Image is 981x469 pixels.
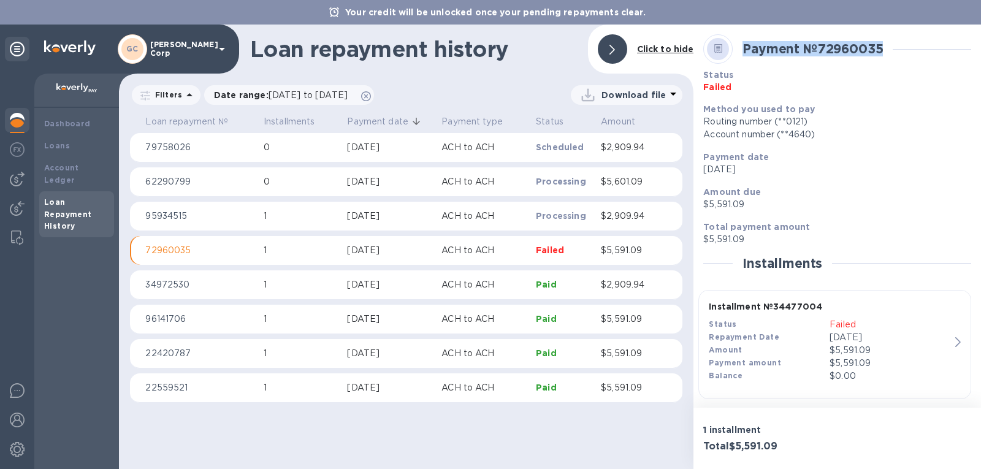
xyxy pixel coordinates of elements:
[347,175,432,188] div: [DATE]
[145,141,254,154] p: 79758026
[264,115,331,128] span: Installments
[703,441,832,452] h3: Total $5,591.09
[703,233,971,246] p: $5,591.09
[830,318,950,331] p: Failed
[347,141,432,154] div: [DATE]
[264,244,338,257] p: 1
[44,119,91,128] b: Dashboard
[145,115,244,128] span: Loan repayment №
[345,7,646,17] b: Your credit will be unlocked once your pending repayments clear.
[703,163,971,176] p: [DATE]
[742,256,822,271] h2: Installments
[441,278,526,291] p: ACH to ACH
[601,175,656,188] p: $5,601.09
[637,44,694,54] b: Click to hide
[830,331,950,344] p: [DATE]
[536,244,591,256] p: Failed
[830,357,950,370] p: $5,591.09
[347,313,432,326] div: [DATE]
[441,141,526,154] p: ACH to ACH
[601,347,656,360] p: $5,591.09
[347,244,432,257] div: [DATE]
[441,244,526,257] p: ACH to ACH
[264,347,338,360] p: 1
[264,313,338,326] p: 1
[709,345,742,354] b: Amount
[703,187,761,197] b: Amount due
[347,210,432,223] div: [DATE]
[44,141,70,150] b: Loans
[536,278,591,291] p: Paid
[150,40,212,58] p: [PERSON_NAME] Corp
[264,278,338,291] p: 1
[698,290,971,399] button: Installment №34477004StatusFailedRepayment Date[DATE]Amount$5,591.09Payment amount$5,591.09Balanc...
[214,89,354,101] p: Date range :
[703,81,971,93] p: Failed
[264,115,315,128] p: Installments
[536,381,591,394] p: Paid
[441,347,526,360] p: ACH to ACH
[601,115,635,128] p: Amount
[536,115,563,128] p: Status
[145,175,254,188] p: 62290799
[601,89,666,101] p: Download file
[601,278,656,291] p: $2,909.94
[536,210,591,222] p: Processing
[204,85,374,105] div: Date range:[DATE] to [DATE]
[709,302,822,311] b: Installment № 34477004
[44,40,96,55] img: Logo
[145,381,254,394] p: 22559521
[5,37,29,61] div: Unpin categories
[10,142,25,157] img: Foreign exchange
[536,313,591,325] p: Paid
[536,141,591,153] p: Scheduled
[150,90,182,100] p: Filters
[441,115,519,128] span: Payment type
[703,115,971,128] div: Routing number (**0121)
[145,347,254,360] p: 22420787
[145,210,254,223] p: 95934515
[703,128,971,141] div: Account number (**4640)
[601,141,656,154] p: $2,909.94
[145,313,254,326] p: 96141706
[441,210,526,223] p: ACH to ACH
[703,104,815,114] b: Method you used to pay
[441,175,526,188] p: ACH to ACH
[264,175,338,188] p: 0
[536,347,591,359] p: Paid
[126,44,139,53] b: GC
[347,115,408,128] p: Payment date
[709,319,736,329] b: Status
[44,197,92,231] b: Loan Repayment History
[601,115,651,128] span: Amount
[703,152,769,162] b: Payment date
[830,344,950,357] div: $5,591.09
[441,381,526,394] p: ACH to ACH
[536,115,579,128] span: Status
[536,175,591,188] p: Processing
[703,70,733,80] b: Status
[703,222,810,232] b: Total payment amount
[347,381,432,394] div: [DATE]
[703,424,832,436] p: 1 installment
[145,115,228,128] p: Loan repayment №
[441,313,526,326] p: ACH to ACH
[709,332,779,341] b: Repayment Date
[601,381,656,394] p: $5,591.09
[145,244,254,257] p: 72960035
[264,210,338,223] p: 1
[264,381,338,394] p: 1
[709,358,781,367] b: Payment amount
[44,163,79,185] b: Account Ledger
[703,198,971,211] p: $5,591.09
[250,36,578,62] h1: Loan repayment history
[742,41,883,56] b: Payment № 72960035
[269,90,348,100] span: [DATE] to [DATE]
[830,370,950,383] p: $0.00
[347,278,432,291] div: [DATE]
[601,210,656,223] p: $2,909.94
[347,115,424,128] span: Payment date
[347,347,432,360] div: [DATE]
[264,141,338,154] p: 0
[145,278,254,291] p: 34972530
